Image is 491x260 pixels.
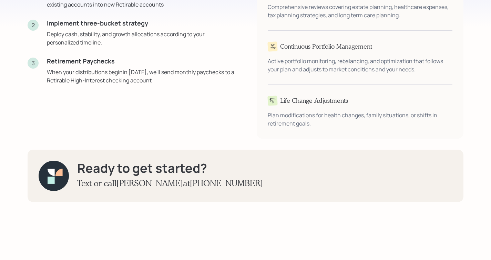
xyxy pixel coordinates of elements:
[268,3,453,19] div: Comprehensive reviews covering estate planning, healthcare expenses, tax planning strategies, and...
[280,97,348,104] h4: Life Change Adjustments
[280,43,372,50] h4: Continuous Portfolio Management
[47,58,235,65] h4: Retirement Paychecks
[77,161,263,176] h1: Ready to get started?
[28,20,39,31] div: 2
[47,68,235,84] div: When your distributions begin in [DATE] , we'll send monthly paychecks to a Retirable High-Intere...
[268,57,453,73] div: Active portfolio monitoring, rebalancing, and optimization that follows your plan and adjusts to ...
[28,58,39,69] div: 3
[268,111,453,128] div: Plan modifications for health changes, family situations, or shifts in retirement goals.
[77,178,263,188] h3: Text or call [PERSON_NAME] at [PHONE_NUMBER]
[47,30,235,47] div: Deploy cash, stability, and growth allocations according to your personalized timeline.
[47,20,235,27] h4: Implement three-bucket strategy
